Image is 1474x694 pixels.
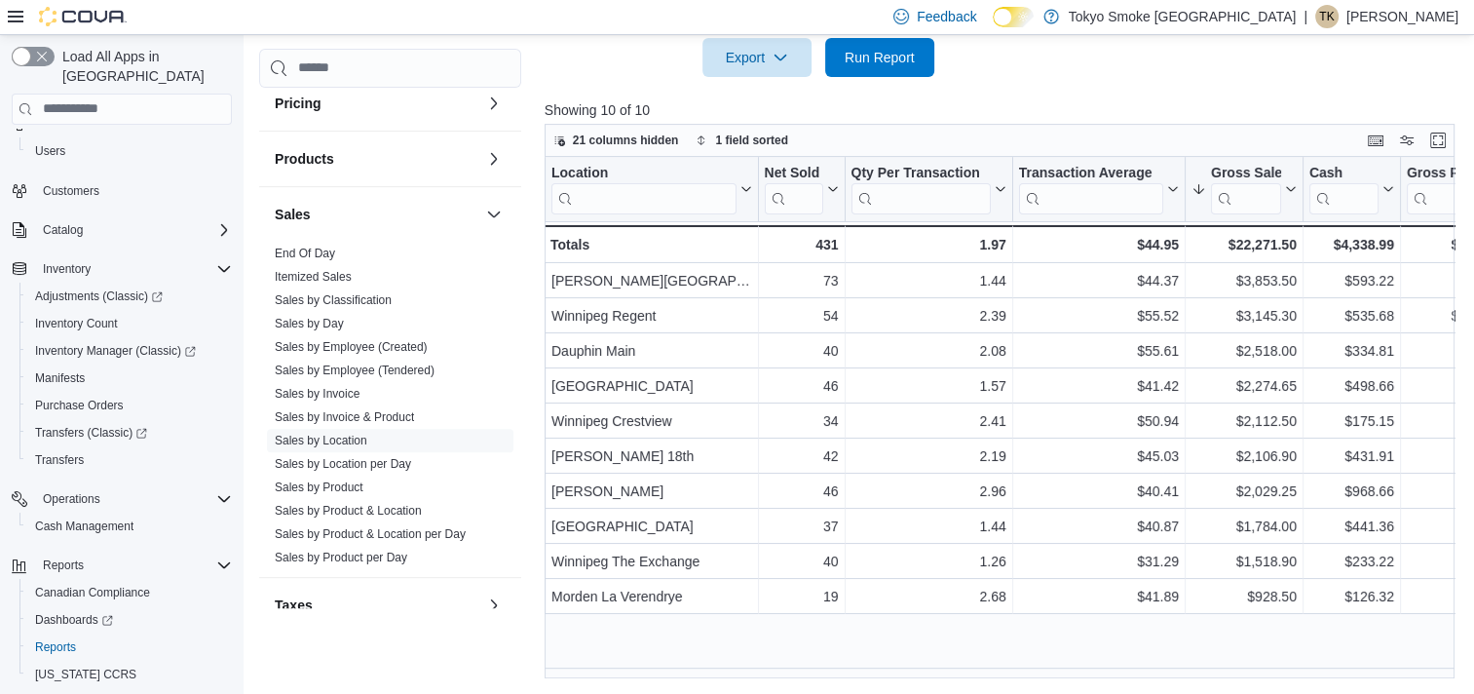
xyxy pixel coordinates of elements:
span: Sales by Employee (Tendered) [275,363,435,378]
div: $2,518.00 [1191,339,1297,363]
span: Feedback [917,7,976,26]
a: Sales by Invoice & Product [275,410,414,424]
span: Reports [27,636,232,659]
a: Sales by Invoice [275,387,359,401]
button: Operations [35,487,108,511]
span: Transfers (Classic) [35,425,147,441]
div: $4,338.99 [1309,233,1394,256]
span: Customers [35,178,232,203]
p: | [1304,5,1307,28]
div: $3,145.30 [1191,304,1297,328]
div: 40 [764,339,838,363]
h3: Products [275,149,334,169]
div: $1,518.90 [1191,550,1297,573]
button: Purchase Orders [19,392,240,419]
button: Reports [4,552,240,579]
div: 46 [764,480,838,503]
a: Cash Management [27,515,141,538]
span: Sales by Location per Day [275,456,411,472]
span: Reports [35,639,76,655]
a: Inventory Manager (Classic) [27,339,204,363]
div: 1.97 [850,233,1005,256]
div: Gross Sales [1211,164,1281,182]
button: Gross Sales [1191,164,1297,213]
button: Transfers [19,446,240,474]
span: Users [35,143,65,159]
div: Net Sold [764,164,822,182]
div: Totals [550,233,752,256]
div: Sales [259,242,521,577]
a: Dashboards [27,608,121,632]
div: 2.08 [850,339,1005,363]
div: Winnipeg Regent [551,304,752,328]
div: Net Sold [764,164,822,213]
div: 1.44 [850,515,1005,538]
span: Transfers (Classic) [27,421,232,444]
a: Inventory Count [27,312,126,335]
button: Sales [482,203,506,226]
span: Inventory Count [27,312,232,335]
span: Cash Management [27,515,232,538]
a: Adjustments (Classic) [27,285,170,308]
h3: Pricing [275,94,321,113]
div: 46 [764,374,838,398]
a: Reports [27,636,84,659]
a: Sales by Employee (Created) [275,340,428,354]
button: Location [551,164,752,213]
div: Location [551,164,737,182]
span: Dashboards [35,612,113,628]
span: Manifests [35,370,85,386]
button: Customers [4,176,240,205]
button: Operations [4,485,240,513]
div: 1.44 [850,269,1005,292]
div: $2,274.65 [1191,374,1297,398]
div: 2.41 [850,409,1005,433]
div: $2,112.50 [1191,409,1297,433]
span: Load All Apps in [GEOGRAPHIC_DATA] [55,47,232,86]
div: $498.66 [1309,374,1394,398]
div: [PERSON_NAME] [551,480,752,503]
div: Winnipeg The Exchange [551,550,752,573]
div: [PERSON_NAME] 18th [551,444,752,468]
span: Manifests [27,366,232,390]
span: Catalog [43,222,83,238]
button: Manifests [19,365,240,392]
span: Operations [35,487,232,511]
div: 37 [764,515,838,538]
div: 2.39 [850,304,1005,328]
div: Dauphin Main [551,339,752,363]
div: $41.89 [1019,585,1179,608]
div: $22,271.50 [1191,233,1297,256]
span: Sales by Product [275,480,363,495]
span: Sales by Day [275,316,344,331]
span: Sales by Product per Day [275,550,407,565]
button: Qty Per Transaction [850,164,1005,213]
div: Winnipeg Crestview [551,409,752,433]
span: Dark Mode [993,27,994,28]
div: $968.66 [1309,480,1394,503]
div: 40 [764,550,838,573]
div: $233.22 [1309,550,1394,573]
h3: Sales [275,205,311,224]
div: $50.94 [1019,409,1179,433]
button: Inventory [35,257,98,281]
span: Washington CCRS [27,663,232,686]
a: Sales by Product & Location per Day [275,527,466,541]
div: 19 [764,585,838,608]
input: Dark Mode [993,7,1034,27]
span: Sales by Classification [275,292,392,308]
div: $55.61 [1019,339,1179,363]
div: $1,784.00 [1191,515,1297,538]
span: Operations [43,491,100,507]
a: Canadian Compliance [27,581,158,604]
span: Adjustments (Classic) [35,289,163,304]
div: $175.15 [1309,409,1394,433]
div: Qty Per Transaction [850,164,990,213]
div: $40.87 [1019,515,1179,538]
div: $126.32 [1309,585,1394,608]
div: 42 [764,444,838,468]
button: Export [702,38,812,77]
img: Cova [39,7,127,26]
a: Sales by Product per Day [275,551,407,564]
span: Cash Management [35,519,133,534]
